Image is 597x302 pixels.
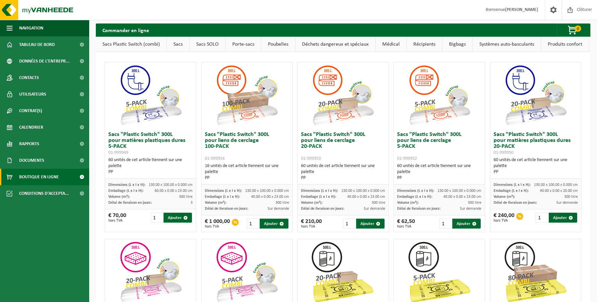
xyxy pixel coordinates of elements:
[19,20,43,36] span: Navigation
[19,169,59,185] span: Boutique en ligne
[205,225,230,229] span: hors TVA
[341,189,385,193] span: 130.00 x 100.00 x 0.000 cm
[19,152,44,169] span: Documents
[96,23,156,36] h2: Commander en ligne
[205,201,226,205] span: Volume (m³):
[190,37,225,52] a: Sacs SOLO
[276,201,289,205] span: 300 litre
[205,189,242,193] span: Dimensions (L x l x H):
[164,213,192,223] button: Ajouter
[301,156,321,161] span: 01-999953
[397,175,481,181] div: PP
[19,69,39,86] span: Contacts
[406,62,472,128] img: 01-999952
[19,185,69,202] span: Conditions d'accepta...
[549,213,577,223] button: Ajouter
[468,201,481,205] span: 300 litre
[397,163,481,181] div: 60 unités de cet article tiennent sur une palette
[364,207,385,211] span: Sur demande
[460,207,481,211] span: Sur demande
[191,201,193,205] span: 3
[301,132,385,161] h3: Sacs "Plastic Switch" 300L pour liens de cerclage 20-PACK
[108,132,193,155] h3: Sacs "Plastic Switch" 300L pour matières plastiques dures 5-PACK
[473,37,541,52] a: Systèmes auto-basculants
[397,207,440,211] span: Délai de livraison en jours:
[295,37,375,52] a: Déchets dangereux et spéciaux
[541,37,589,52] a: Produits confort
[347,195,385,199] span: 40.00 x 0.00 x 23.00 cm
[397,195,432,199] span: Emballage (L x l x H):
[564,195,578,199] span: 300 litre
[536,213,548,223] input: 1
[557,23,590,37] button: 0
[540,189,578,193] span: 40.00 x 0.00 x 20.00 cm
[179,195,193,199] span: 300 litre
[494,219,514,223] span: hors TVA
[301,195,336,199] span: Emballage (L x l x H):
[108,189,143,193] span: Emballage (L x l x H):
[108,195,130,199] span: Volume (m³):
[372,201,385,205] span: 300 litre
[301,163,385,181] div: 60 unités de cet article tiennent sur une palette
[19,136,39,152] span: Rapports
[494,169,578,175] div: PP
[108,213,126,223] div: € 70,00
[205,156,225,161] span: 01-999954
[19,53,70,69] span: Données de l'entrepr...
[310,62,376,128] img: 01-999953
[205,219,230,229] div: € 1 000,00
[108,169,193,175] div: PP
[494,157,578,175] div: 60 unités de cet article tiennent sur une palette
[397,201,419,205] span: Volume (m³):
[356,219,385,229] button: Ajouter
[205,207,248,211] span: Délai de livraison en jours:
[494,183,531,187] span: Dimensions (L x l x H):
[494,201,537,205] span: Délai de livraison en jours:
[118,62,184,128] img: 01-999949
[437,189,481,193] span: 130.00 x 100.00 x 0.000 cm
[494,150,513,155] span: 01-999950
[205,195,240,199] span: Emballage (L x l x H):
[534,183,578,187] span: 130.00 x 100.00 x 0.000 cm
[149,183,193,187] span: 130.00 x 100.00 x 0.000 cm
[108,183,145,187] span: Dimensions (L x l x H):
[443,195,481,199] span: 40.00 x 0.00 x 23.00 cm
[505,7,538,12] strong: [PERSON_NAME]
[260,219,288,229] button: Ajouter
[205,175,289,181] div: PP
[268,207,289,211] span: Sur demande
[108,201,152,205] span: Délai de livraison en jours:
[205,163,289,181] div: 16 unités de cet article tiennent sur une palette
[247,219,259,229] input: 1
[19,36,55,53] span: Tableau de bord
[397,219,415,229] div: € 62,50
[452,219,481,229] button: Ajouter
[261,37,295,52] a: Poubelles
[226,37,261,52] a: Porte-sacs
[494,213,514,223] div: € 240,00
[397,132,481,161] h3: Sacs "Plastic Switch" 300L pour liens de cerclage 5-PACK
[494,189,529,193] span: Emballage (L x l x H):
[301,207,344,211] span: Délai de livraison en jours:
[503,62,569,128] img: 01-999950
[376,37,406,52] a: Médical
[96,37,167,52] a: Sacs Plastic Switch (combi)
[301,219,322,229] div: € 210,00
[108,219,126,223] span: hors TVA
[494,132,578,155] h3: Sacs "Plastic Switch" 300L pour matières plastiques dures 20-PACK
[19,86,46,103] span: Utilisateurs
[397,225,415,229] span: hors TVA
[214,62,280,128] img: 01-999954
[245,189,289,193] span: 130.00 x 100.00 x 0.000 cm
[301,189,338,193] span: Dimensions (L x l x H):
[301,175,385,181] div: PP
[155,189,193,193] span: 60.00 x 0.00 x 23.00 cm
[575,25,581,32] span: 0
[439,219,452,229] input: 1
[151,213,163,223] input: 1
[494,195,515,199] span: Volume (m³):
[19,103,42,119] span: Contrat(s)
[407,37,442,52] a: Récipients
[205,132,289,161] h3: Sacs "Plastic Switch" 300L pour liens de cerclage 100-PACK
[397,189,434,193] span: Dimensions (L x l x H):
